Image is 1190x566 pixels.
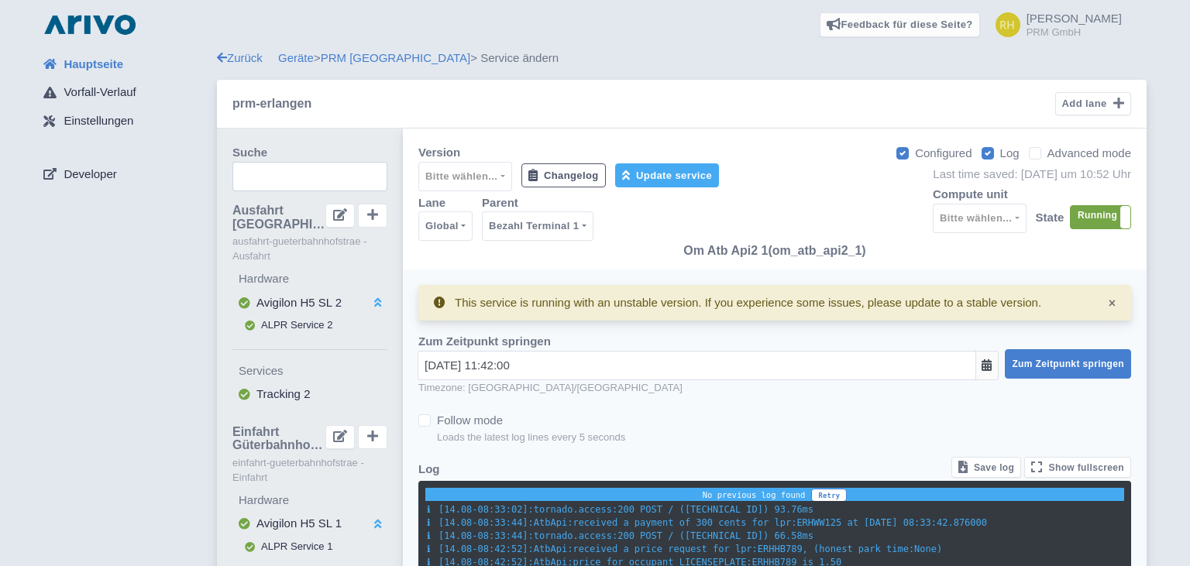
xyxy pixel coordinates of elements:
button: Retry [811,489,847,503]
div: Bitte wählen... [940,209,1012,228]
a: [PERSON_NAME] PRM GmbH [986,12,1122,37]
label: Log [418,461,440,479]
div: Last time saved: [DATE] um 10:52 Uhr [933,166,1131,184]
label: Zum Zeitpunkt springen [418,333,551,351]
span: Advanced mode [1047,146,1131,160]
small: Timezone: [GEOGRAPHIC_DATA]/[GEOGRAPHIC_DATA] [418,380,999,396]
div: Global [425,217,459,235]
button: Tracking 2 [232,382,387,406]
button: ALPR Service 2 [232,314,387,336]
small: Retry [818,492,840,499]
h5: prm-erlangen [232,97,311,111]
span: AtbApi:received a payment of 300 cents for lpr:ERHWW125 at [DATE] 08:33:42.876000 [534,517,987,528]
div: Bezahl Terminal 1 [489,217,579,235]
label: Hardware [239,270,387,288]
span: Show fullscreen [1049,462,1124,473]
button: Update service [615,163,719,187]
span: tornado.access:200 POST / ([TECHNICAL_ID]) 66.58ms [534,530,813,541]
span: Avigilon H5 SL 2 [256,296,342,309]
span: Einstellungen [64,112,133,130]
div: This service is running with an unstable version. If you experience some issues, please update to... [455,294,1041,312]
span: Zum Zeitpunkt springen [1012,358,1124,369]
span: × [1109,297,1116,310]
button: Add lane [1055,92,1131,116]
span: Einfahrt Güterbahnhofstraße [232,425,325,452]
span: Log [1000,146,1020,160]
span: Add lane [1062,98,1107,109]
span: Changelog [544,170,599,181]
span: tornado.access:200 POST / ([TECHNICAL_ID]) 93.76ms [534,504,813,515]
span: Ausfahrt [GEOGRAPHIC_DATA] [232,204,325,231]
div: RunningStopped [1070,205,1131,229]
a: Zurück [217,51,263,64]
button: Changelog [521,163,606,187]
span: Hauptseite [64,56,123,74]
div: > > Service ändern [217,50,1147,67]
label: Parent [482,194,518,212]
img: logo [40,12,139,37]
span: (om_atb_api2_1) [768,244,865,257]
span: AtbApi:received a price request for lpr:ERHHB789, (honest park time:None) [534,544,942,554]
a: Hauptseite [31,50,217,79]
span: ALPR Service 2 [261,319,333,331]
label: Running [1071,206,1130,228]
label: Lane [418,194,445,212]
label: Services [239,362,387,380]
label: Hardware [239,492,387,509]
span: [14.08-08:33:02]: [427,504,534,515]
span: Developer [64,166,116,184]
span: Vorfall-Verlauf [64,84,136,101]
button: × [1109,294,1116,313]
a: Feedback für diese Seite? [820,12,980,37]
button: Zum Zeitpunkt springen [1005,349,1131,379]
span: Om Atb Api2 1 [683,244,768,257]
span: [14.08-08:42:52]: [427,544,534,554]
small: No previous log found [703,490,806,499]
button: Avigilon H5 SL 1 [232,512,387,536]
label: Compute unit [933,186,1008,204]
small: ausfahrt-gueterbahnhofstrae - Ausfahrt [232,234,387,264]
span: [14.08-08:33:44]: [427,530,534,541]
a: Einstellungen [31,107,217,136]
label: State [1036,209,1064,227]
label: Suche [232,144,267,162]
a: Geräte [278,51,314,64]
span: Save log [974,462,1014,473]
span: Avigilon H5 SL 1 [256,516,342,530]
span: Configured [915,146,972,160]
div: Bitte wählen... [425,167,497,186]
a: Vorfall-Verlauf [31,78,217,108]
span: [14.08-08:33:44]: [427,517,534,528]
span: [PERSON_NAME] [1027,12,1122,25]
small: Loads the latest log lines every 5 seconds [437,430,625,445]
small: PRM GmbH [1027,27,1122,37]
a: Developer [31,160,217,189]
span: Update service [636,170,712,181]
a: PRM [GEOGRAPHIC_DATA] [321,51,471,64]
small: einfahrt-gueterbahnhofstrae - Einfahrt [232,455,387,485]
button: ALPR Service 1 [232,536,387,557]
span: Follow mode [437,413,503,427]
span: Tracking 2 [256,387,310,400]
label: Version [418,144,460,162]
button: Save log [951,457,1022,478]
span: ALPR Service 1 [261,540,333,552]
input: Select a time you want to jump to ... [418,351,976,380]
button: Avigilon H5 SL 2 [232,291,387,315]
